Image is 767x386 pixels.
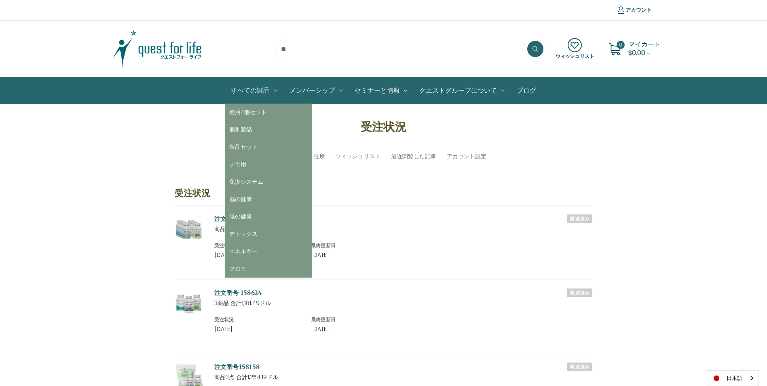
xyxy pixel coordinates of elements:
[567,288,592,297] h6: 発送済み
[175,187,593,206] h3: 受注状況
[214,225,593,233] p: 商品3点 合計1,025.86ドル
[706,370,759,386] div: Language
[556,38,594,60] a: ウィッシュリスト
[628,48,645,57] span: $0.00
[214,215,262,223] a: 注文番号 158972
[225,191,312,208] a: 脳の健康
[214,373,593,382] p: 商品3点 合計1,254.19ドル
[283,78,349,104] a: メンバーシップ
[628,40,661,49] span: マイカート
[214,325,232,333] span: [DATE]
[567,214,592,223] h6: 発送済み
[70,118,697,135] h1: 受注状況
[311,316,399,323] h6: 最終更新日
[335,152,380,161] a: ウィッシュリスト
[706,371,759,386] a: 日本語
[214,316,302,323] h6: 受注状況
[225,243,312,260] a: エネルギー
[349,78,414,104] a: セミナーと情報
[391,152,436,161] a: 最近閲覧した記事
[225,173,312,191] a: 免疫システム
[314,152,325,161] a: 住所
[311,251,329,259] span: [DATE]
[413,78,511,104] a: クエストグループについて
[567,363,592,371] h6: 発送済み
[628,40,661,57] a: Cart with 0 items
[447,152,486,161] a: アカウント設定
[225,138,312,156] a: 製品セット
[225,225,312,243] a: デトックス
[214,251,232,259] span: [DATE]
[511,78,542,104] a: ブログ
[225,208,312,225] a: 腸の健康
[214,363,260,371] a: 注文番号158158
[706,370,759,386] aside: Language selected: 日本語
[225,156,312,173] a: 子供用
[225,104,312,121] a: 徳用4個セット
[214,242,302,249] h6: 受注状況
[311,242,399,249] h6: 最終更新日
[225,78,283,104] a: All Products
[225,260,312,278] a: プロモ
[617,41,625,49] span: 0
[214,289,262,297] a: 注文番号 158624
[225,121,312,138] a: 個別製品
[311,325,329,333] span: [DATE]
[214,299,593,308] p: 3商品 合計1,181.49ドル
[107,29,208,69] img: クエスト・グループ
